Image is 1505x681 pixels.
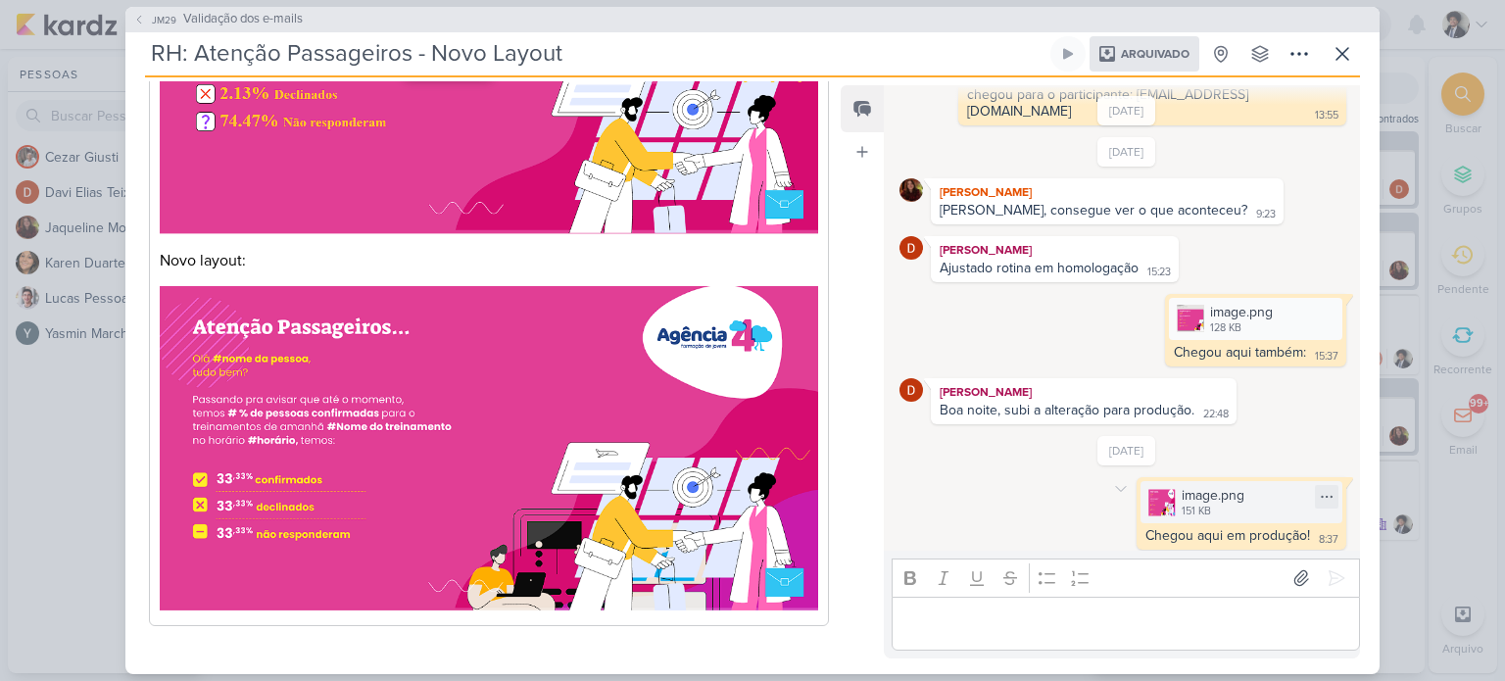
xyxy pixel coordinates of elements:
div: Aqui não chegou o email. Vi que o email de checkin não chegou para o participante: [EMAIL_ADDRESS... [967,70,1312,120]
div: image.png [1141,481,1342,523]
div: Editor toolbar [892,559,1360,597]
div: [PERSON_NAME] [935,240,1175,260]
div: 128 KB [1210,320,1273,336]
img: 6BSMYLPzmt747nPa5o2MzC1yhR1a42i9RMNYXYSq.png [1148,489,1176,516]
div: 15:37 [1315,349,1338,365]
div: Boa noite, subi a alteração para produção. [940,402,1194,418]
img: t9lnkk4d2xzkPvJOG3JulUTCCGvObhTQEblppNXx.png [1177,305,1204,332]
div: [PERSON_NAME] [935,182,1280,202]
div: image.png [1182,485,1244,506]
div: [PERSON_NAME] [935,382,1233,402]
p: Novo layout: [160,249,818,272]
div: Ligar relógio [1060,46,1076,62]
img: 5gybTGIR6lVAAAAAElFTkSuQmCC [160,286,818,610]
div: 22:48 [1203,407,1229,422]
div: image.png [1210,302,1273,322]
img: Davi Elias Teixeira [899,378,923,402]
div: [PERSON_NAME], consegue ver o que aconteceu? [940,202,1247,219]
div: image.png [1169,298,1342,340]
div: 151 KB [1182,504,1244,519]
div: Chegou aqui também: [1174,344,1306,361]
input: Kard Sem Título [145,36,1046,72]
img: Jaqueline Molina [899,178,923,202]
div: Editor editing area: main [892,597,1360,651]
div: Ajustado rotina em homologação [940,260,1139,276]
div: Chegou aqui em produção! [1145,527,1310,544]
span: Arquivado [1121,48,1189,60]
img: Davi Elias Teixeira [899,236,923,260]
div: 8:37 [1319,532,1338,548]
div: 15:23 [1147,265,1171,280]
div: 13:55 [1315,108,1338,123]
div: Arquivado [1090,36,1199,72]
div: 9:23 [1256,207,1276,222]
